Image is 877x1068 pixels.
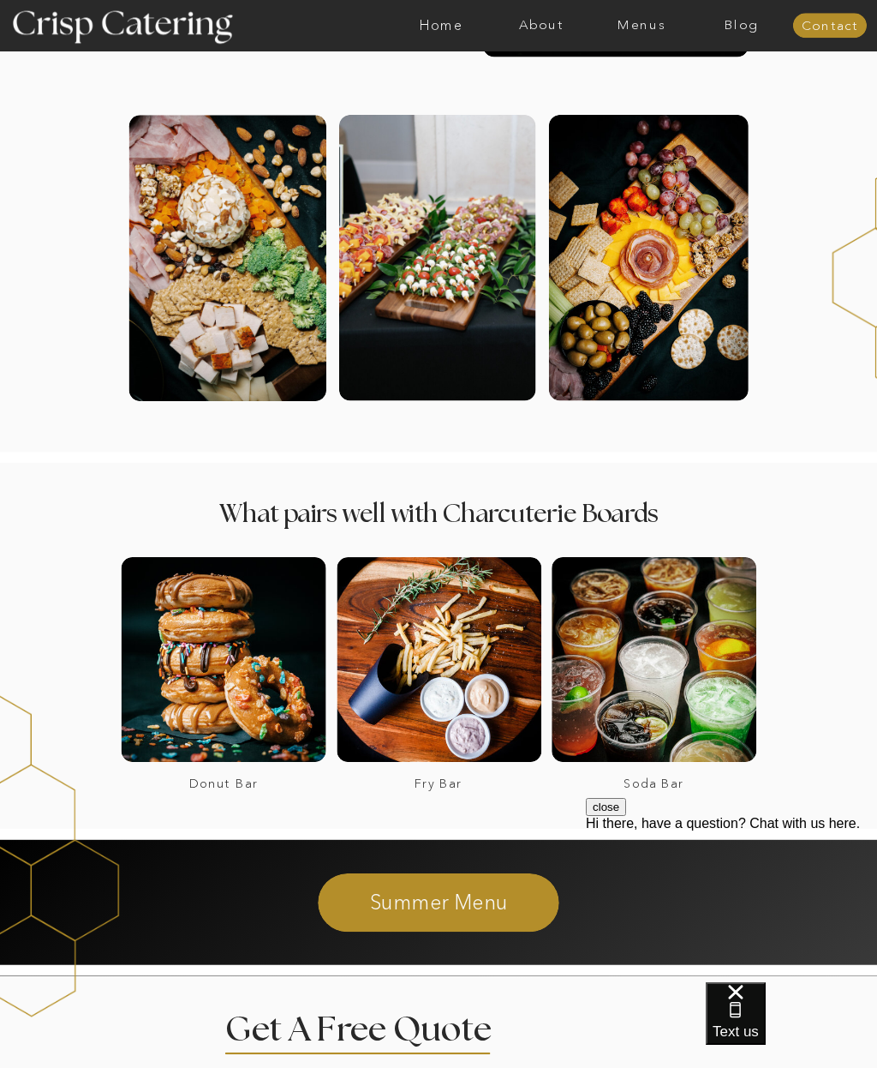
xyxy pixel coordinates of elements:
[586,798,877,1004] iframe: podium webchat widget prompt
[124,777,323,790] a: Donut Bar
[591,18,691,33] a: Menus
[491,18,591,33] a: About
[339,777,538,790] a: Fry Bar
[167,502,710,531] h2: What pairs well with Charcuterie Boards
[241,889,637,915] a: Summer Menu
[391,18,492,33] a: Home
[555,777,754,790] a: Soda Bar
[793,19,867,33] a: Contact
[225,1013,537,1041] h2: Get A Free Quote
[706,982,877,1068] iframe: podium webchat widget bubble
[691,18,791,33] a: Blog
